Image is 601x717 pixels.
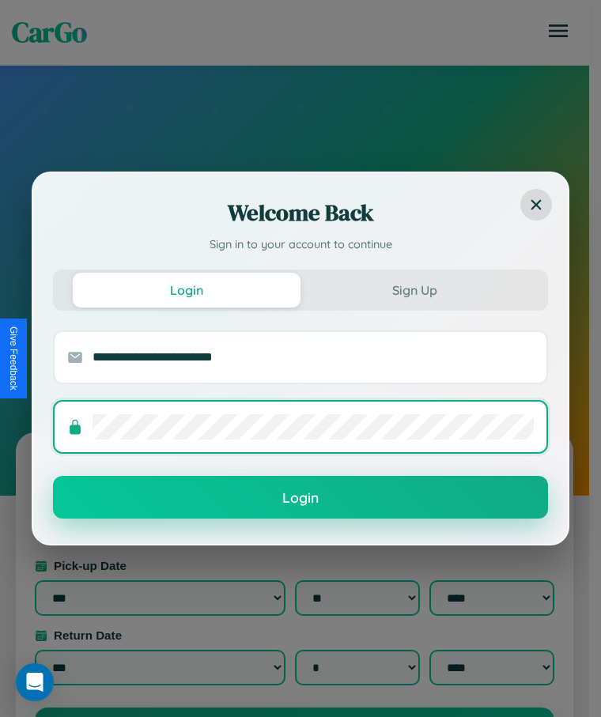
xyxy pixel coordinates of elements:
button: Sign Up [300,273,528,308]
div: Give Feedback [8,326,19,391]
p: Sign in to your account to continue [53,236,548,254]
div: Open Intercom Messenger [16,663,54,701]
button: Login [53,476,548,519]
h2: Welcome Back [53,197,548,228]
button: Login [73,273,300,308]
